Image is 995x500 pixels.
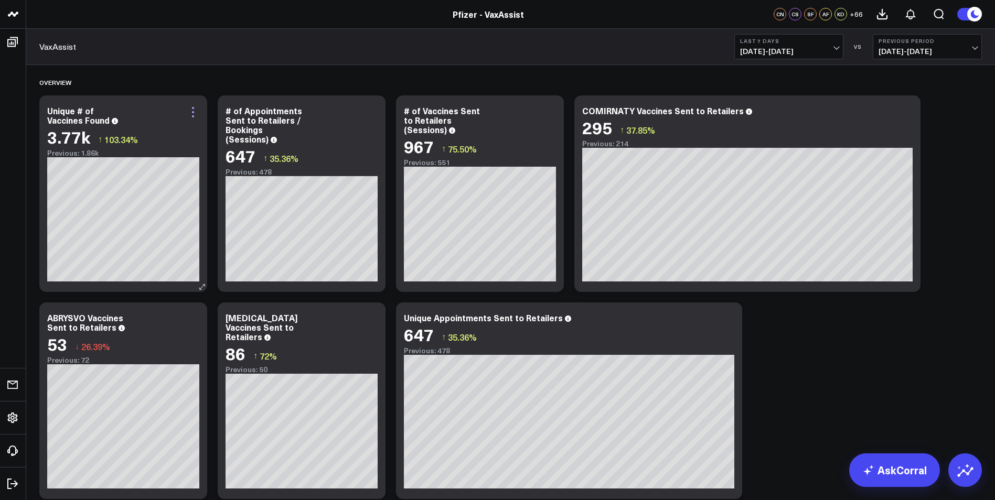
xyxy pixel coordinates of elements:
div: Previous: 478 [404,346,734,355]
span: 75.50% [448,143,477,155]
div: Previous: 478 [226,168,378,176]
a: Pfizer - VaxAssist [453,8,524,20]
span: 35.36% [448,331,477,343]
span: ↑ [98,133,102,146]
span: [DATE] - [DATE] [879,47,976,56]
div: [MEDICAL_DATA] Vaccines Sent to Retailers [226,312,297,342]
div: Previous: 551 [404,158,556,167]
div: COMIRNATY Vaccines Sent to Retailers [582,105,744,116]
div: Previous: 1.86k [47,149,199,157]
div: 295 [582,118,612,137]
div: # of Vaccines Sent to Retailers (Sessions) [404,105,480,135]
span: [DATE] - [DATE] [740,47,838,56]
b: Last 7 Days [740,38,838,44]
div: ABRYSVO Vaccines Sent to Retailers [47,312,123,333]
a: AskCorral [849,453,940,487]
div: 86 [226,344,245,363]
span: ↑ [253,349,258,363]
a: VaxAssist [39,41,76,52]
div: CS [789,8,801,20]
span: ↑ [620,123,624,137]
div: 647 [226,146,255,165]
span: ↑ [442,330,446,344]
div: Previous: 214 [582,139,913,148]
span: 72% [260,350,277,362]
div: 967 [404,137,434,156]
div: Overview [39,70,71,94]
div: AF [819,8,832,20]
div: Previous: 50 [226,365,378,374]
div: Unique # of Vaccines Found [47,105,110,126]
span: ↑ [442,142,446,156]
button: Previous Period[DATE]-[DATE] [873,34,982,59]
b: Previous Period [879,38,976,44]
span: ↑ [263,151,268,165]
span: + 66 [850,10,863,18]
div: Unique Appointments Sent to Retailers [404,312,563,323]
div: KD [834,8,847,20]
span: 103.34% [104,134,138,145]
div: SF [804,8,817,20]
div: Previous: 72 [47,356,199,364]
div: 647 [404,325,434,344]
div: 3.77k [47,127,90,146]
span: 37.85% [626,124,655,136]
div: CN [774,8,786,20]
span: 26.39% [81,341,110,352]
button: Last 7 Days[DATE]-[DATE] [734,34,843,59]
div: 53 [47,334,67,353]
span: 35.36% [270,153,298,164]
button: +66 [850,8,863,20]
div: # of Appointments Sent to Retailers / Bookings (Sessions) [226,105,302,145]
div: VS [849,44,868,50]
span: ↓ [75,340,79,353]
